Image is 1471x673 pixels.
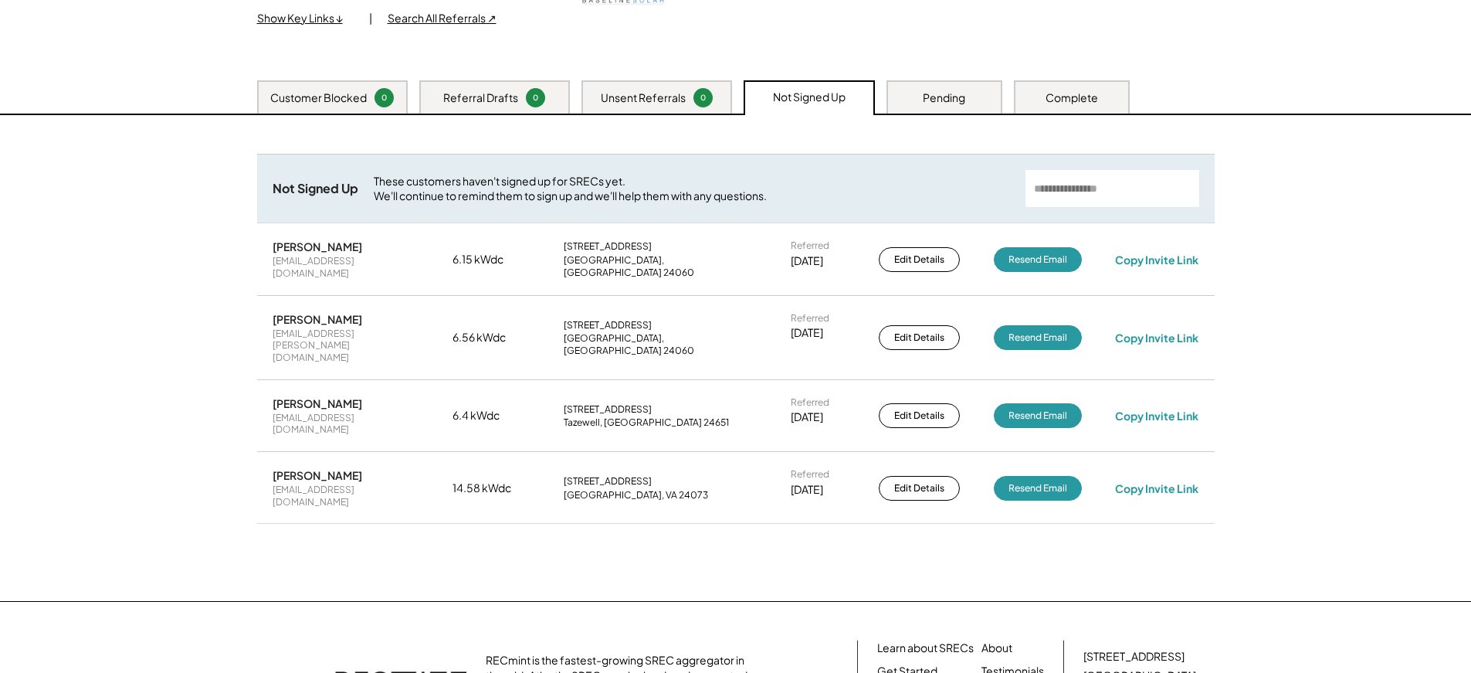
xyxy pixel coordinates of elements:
div: 14.58 kWdc [452,481,530,496]
button: Resend Email [994,325,1082,350]
div: [STREET_ADDRESS] [564,319,652,331]
div: [STREET_ADDRESS] [564,240,652,253]
div: [EMAIL_ADDRESS][PERSON_NAME][DOMAIN_NAME] [273,328,419,364]
div: [GEOGRAPHIC_DATA], [GEOGRAPHIC_DATA] 24060 [564,254,757,278]
div: Unsent Referrals [601,90,686,106]
div: 6.56 kWdc [452,330,530,345]
div: [DATE] [791,325,823,341]
button: Resend Email [994,247,1082,272]
div: Referral Drafts [443,90,518,106]
div: [DATE] [791,410,823,425]
div: Tazewell, [GEOGRAPHIC_DATA] 24651 [564,416,729,429]
div: [STREET_ADDRESS] [564,475,652,488]
button: Edit Details [879,325,960,350]
div: These customers haven't signed up for SRECs yet. We'll continue to remind them to sign up and we'... [374,174,1010,204]
div: [PERSON_NAME] [273,312,362,326]
button: Resend Email [994,403,1082,428]
button: Edit Details [879,403,960,428]
a: About [981,641,1012,656]
div: [GEOGRAPHIC_DATA], [GEOGRAPHIC_DATA] 24060 [564,332,757,356]
div: [EMAIL_ADDRESS][DOMAIN_NAME] [273,412,419,436]
div: [STREET_ADDRESS] [564,403,652,416]
button: Edit Details [879,247,960,272]
div: Referred [791,312,829,325]
div: [EMAIL_ADDRESS][DOMAIN_NAME] [273,484,419,508]
div: Pending [923,90,965,106]
div: [GEOGRAPHIC_DATA], VA 24073 [564,489,708,501]
div: Referred [791,468,829,481]
div: Show Key Links ↓ [257,11,354,26]
div: Copy Invite Link [1115,331,1198,345]
div: [DATE] [791,482,823,498]
div: Complete [1046,90,1098,106]
div: | [369,11,372,26]
div: Customer Blocked [270,90,367,106]
div: Referred [791,240,829,252]
div: 0 [528,92,543,104]
div: [EMAIL_ADDRESS][DOMAIN_NAME] [273,255,419,279]
div: Not Signed Up [773,90,846,105]
div: [PERSON_NAME] [273,468,362,482]
div: 6.15 kWdc [452,252,530,267]
div: [PERSON_NAME] [273,240,362,253]
button: Edit Details [879,476,960,501]
div: Copy Invite Link [1115,253,1198,267]
div: 0 [377,92,391,104]
div: Not Signed Up [273,181,358,197]
div: Referred [791,396,829,409]
a: Learn about SRECs [877,641,974,656]
div: [DATE] [791,253,823,269]
div: 0 [696,92,710,104]
div: [STREET_ADDRESS] [1083,649,1185,665]
button: Resend Email [994,476,1082,501]
div: 6.4 kWdc [452,408,530,423]
div: Search All Referrals ↗ [388,11,497,26]
div: Copy Invite Link [1115,409,1198,423]
div: [PERSON_NAME] [273,396,362,410]
div: Copy Invite Link [1115,481,1198,495]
